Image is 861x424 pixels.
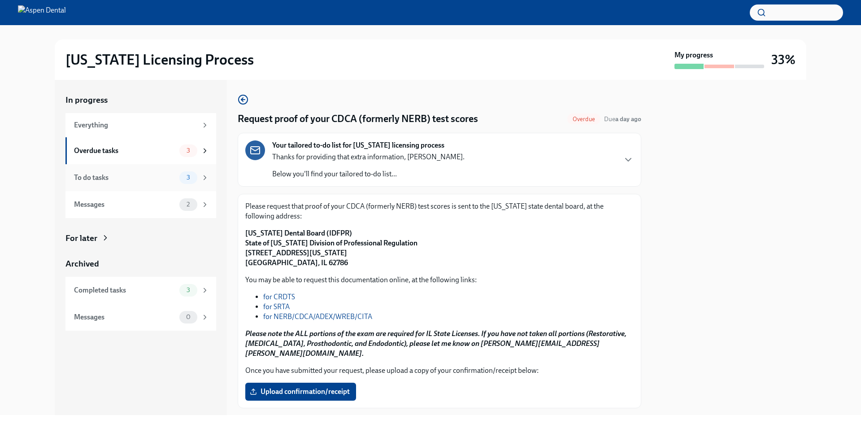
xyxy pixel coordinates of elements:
p: Below you'll find your tailored to-do list... [272,169,465,179]
a: Completed tasks3 [65,277,216,304]
span: 3 [181,287,196,293]
a: Overdue tasks3 [65,137,216,164]
div: Messages [74,200,176,210]
span: Due [604,115,641,123]
span: 0 [181,314,196,320]
div: For later [65,232,97,244]
a: Everything [65,113,216,137]
a: To do tasks3 [65,164,216,191]
span: August 23rd, 2025 09:00 [604,115,641,123]
a: Messages2 [65,191,216,218]
p: Thanks for providing that extra information, [PERSON_NAME]. [272,152,465,162]
strong: a day ago [615,115,641,123]
h2: [US_STATE] Licensing Process [65,51,254,69]
span: 3 [181,174,196,181]
strong: Your tailored to-do list for [US_STATE] licensing process [272,140,444,150]
div: Messages [74,312,176,322]
strong: [US_STATE] Dental Board (IDFPR) State of [US_STATE] Division of Professional Regulation [STREET_A... [245,229,417,267]
span: Upload confirmation/receipt [252,387,350,396]
p: Please request that proof of your CDCA (formerly NERB) test scores is sent to the [US_STATE] stat... [245,201,634,221]
div: Everything [74,120,197,130]
a: In progress [65,94,216,106]
div: To do tasks [74,173,176,183]
a: for NERB/CDCA/ADEX/WREB/CITA [263,312,372,321]
strong: My progress [674,50,713,60]
a: Archived [65,258,216,270]
p: Once you have submitted your request, please upload a copy of your confirmation/receipt below: [245,366,634,376]
img: Aspen Dental [18,5,66,20]
p: You may be able to request this documentation online, at the following links: [245,275,634,285]
span: Overdue [567,116,600,122]
label: Upload confirmation/receipt [245,383,356,401]
a: For later [65,232,216,244]
div: Overdue tasks [74,146,176,156]
a: for SRTA [263,302,290,311]
h4: Request proof of your CDCA (formerly NERB) test scores [238,112,478,126]
a: Messages0 [65,304,216,331]
div: Completed tasks [74,285,176,295]
span: 2 [181,201,195,208]
h3: 33% [771,52,796,68]
a: for CRDTS [263,293,295,301]
strong: Please note the ALL portions of the exam are required for IL State Licenses. If you have not take... [245,329,626,358]
span: 3 [181,147,196,154]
